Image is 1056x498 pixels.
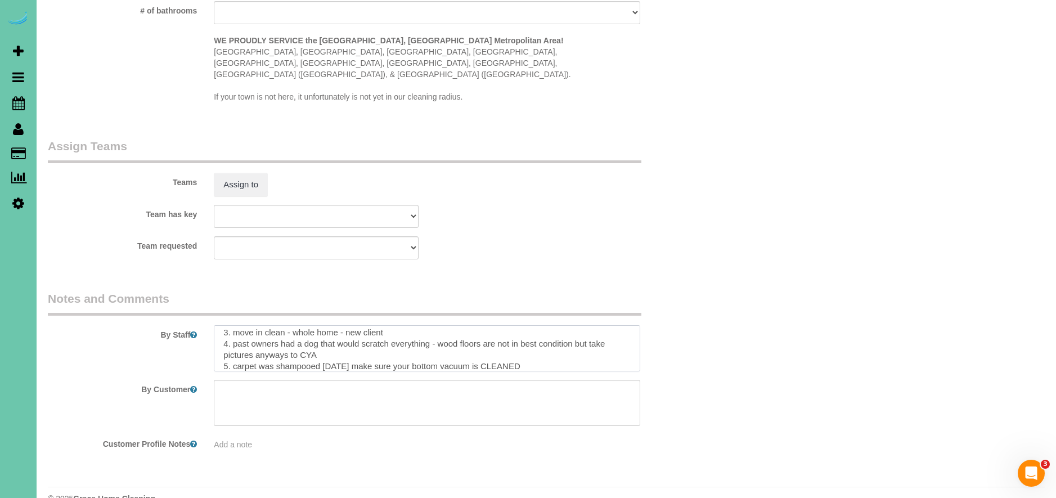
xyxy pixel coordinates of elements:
[39,173,205,188] label: Teams
[39,205,205,220] label: Team has key
[39,380,205,395] label: By Customer
[48,290,641,316] legend: Notes and Comments
[214,173,268,196] button: Assign to
[1041,460,1050,469] span: 3
[48,138,641,163] legend: Assign Teams
[214,440,252,449] span: Add a note
[39,434,205,450] label: Customer Profile Notes
[1018,460,1045,487] iframe: Intercom live chat
[39,325,205,340] label: By Staff
[39,1,205,16] label: # of bathrooms
[214,35,640,102] p: [GEOGRAPHIC_DATA], [GEOGRAPHIC_DATA], [GEOGRAPHIC_DATA], [GEOGRAPHIC_DATA], [GEOGRAPHIC_DATA], [G...
[214,36,563,45] strong: WE PROUDLY SERVICE the [GEOGRAPHIC_DATA], [GEOGRAPHIC_DATA] Metropolitan Area!
[7,11,29,27] img: Automaid Logo
[39,236,205,252] label: Team requested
